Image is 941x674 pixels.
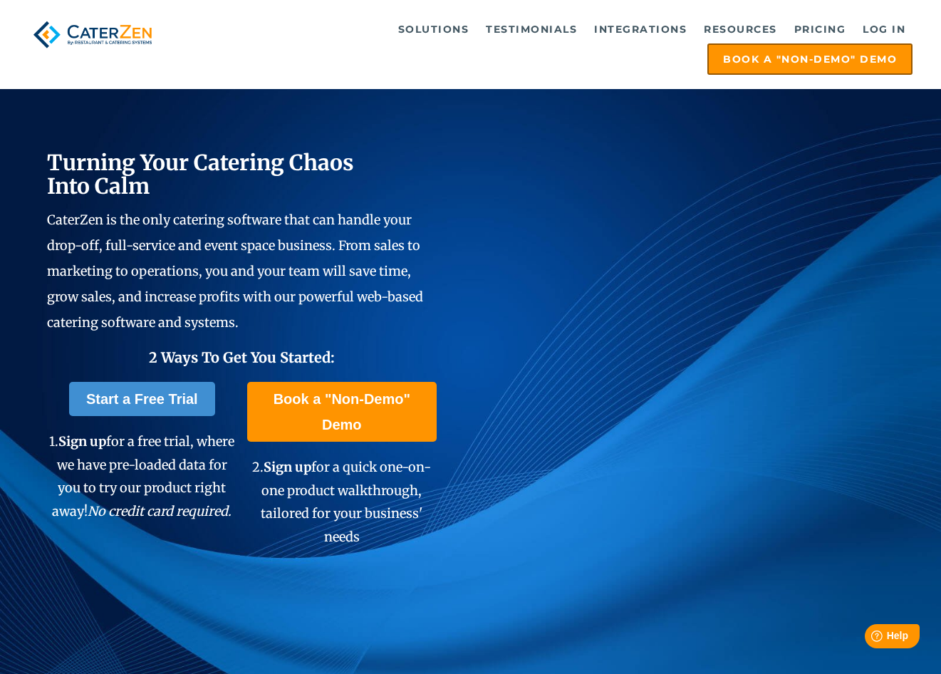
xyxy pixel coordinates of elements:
[47,149,354,199] span: Turning Your Catering Chaos Into Calm
[707,43,913,75] a: Book a "Non-Demo" Demo
[697,15,784,43] a: Resources
[247,382,437,442] a: Book a "Non-Demo" Demo
[180,15,913,75] div: Navigation Menu
[149,348,335,366] span: 2 Ways To Get You Started:
[69,382,215,416] a: Start a Free Trial
[264,459,311,475] span: Sign up
[856,15,913,43] a: Log in
[58,433,106,450] span: Sign up
[252,459,431,544] span: 2. for a quick one-on-one product walkthrough, tailored for your business' needs
[814,618,925,658] iframe: Help widget launcher
[587,15,694,43] a: Integrations
[787,15,853,43] a: Pricing
[391,15,477,43] a: Solutions
[88,503,232,519] em: No credit card required.
[28,15,157,54] img: caterzen
[47,212,423,331] span: CaterZen is the only catering software that can handle your drop-off, full-service and event spac...
[479,15,584,43] a: Testimonials
[49,433,234,519] span: 1. for a free trial, where we have pre-loaded data for you to try our product right away!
